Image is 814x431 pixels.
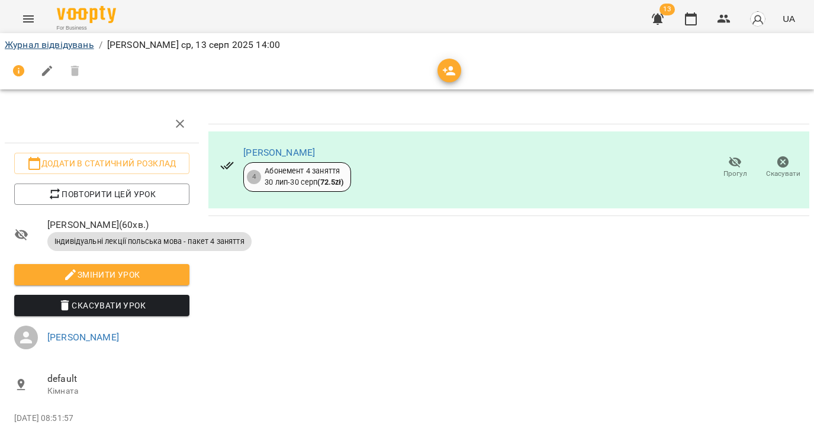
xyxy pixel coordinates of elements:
[14,413,189,424] p: [DATE] 08:51:57
[57,6,116,23] img: Voopty Logo
[14,264,189,285] button: Змінити урок
[24,268,180,282] span: Змінити урок
[47,218,189,232] span: [PERSON_NAME] ( 60 хв. )
[47,332,119,343] a: [PERSON_NAME]
[47,385,189,397] p: Кімната
[243,147,315,158] a: [PERSON_NAME]
[24,156,180,171] span: Додати в статичний розклад
[24,187,180,201] span: Повторити цей урок
[659,4,675,15] span: 13
[5,38,809,52] nav: breadcrumb
[24,298,180,313] span: Скасувати Урок
[14,295,189,316] button: Скасувати Урок
[317,178,343,186] b: ( 72.5 zł )
[47,236,252,247] span: Індивідуальні лекції польська мова - пакет 4 заняття
[265,166,343,188] div: Абонемент 4 заняття 30 лип - 30 серп
[107,38,280,52] p: [PERSON_NAME] ср, 13 серп 2025 14:00
[5,39,94,50] a: Журнал відвідувань
[783,12,795,25] span: UA
[14,5,43,33] button: Menu
[766,169,800,179] span: Скасувати
[99,38,102,52] li: /
[14,153,189,174] button: Додати в статичний розклад
[778,8,800,30] button: UA
[759,151,807,184] button: Скасувати
[723,169,747,179] span: Прогул
[711,151,759,184] button: Прогул
[247,170,261,184] div: 4
[749,11,766,27] img: avatar_s.png
[57,24,116,32] span: For Business
[47,372,189,386] span: default
[14,184,189,205] button: Повторити цей урок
